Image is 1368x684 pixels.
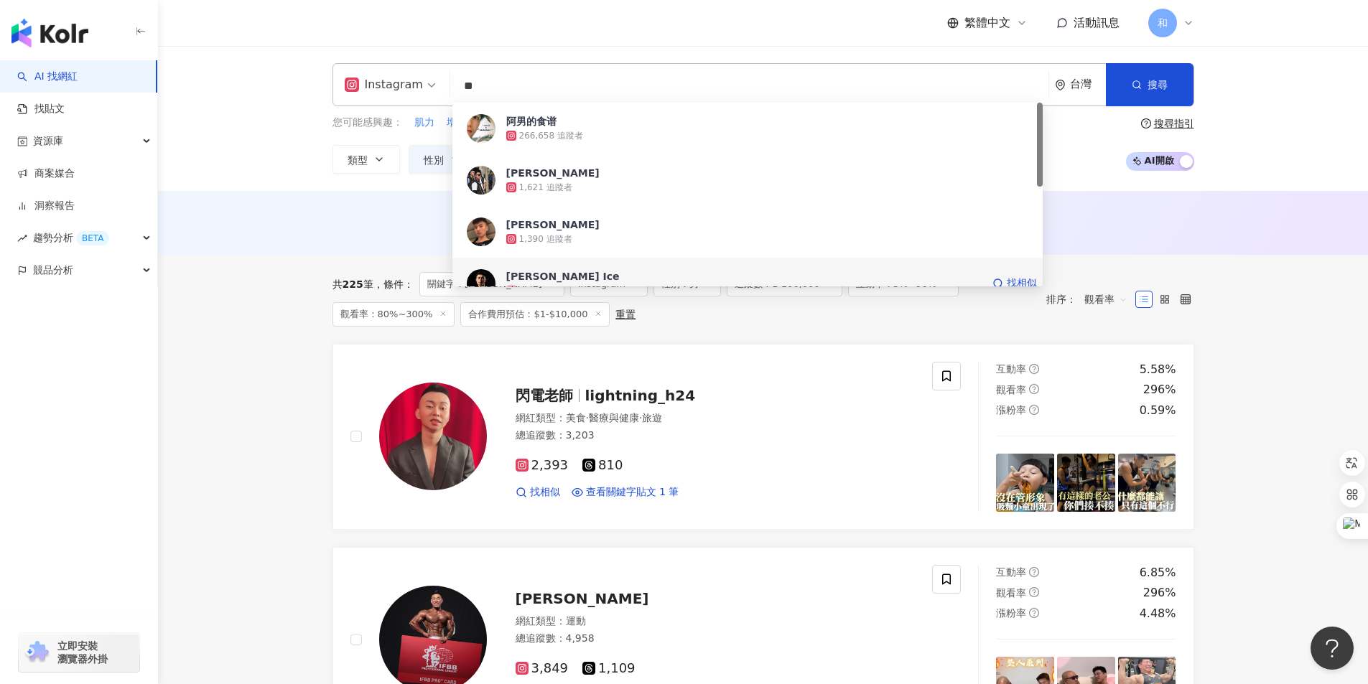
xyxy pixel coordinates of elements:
span: question-circle [1029,567,1039,577]
a: 找相似 [516,485,560,500]
span: 閃電老師 [516,387,573,404]
span: 資源庫 [33,125,63,157]
button: 肌力 [414,115,435,131]
div: BETA [76,231,109,245]
span: question-circle [1029,608,1039,618]
span: 和 [1158,15,1168,31]
button: 性別 [409,145,476,174]
span: 找相似 [1007,276,1037,291]
a: KOL Avatar閃電老師lightning_h24網紅類型：美食·醫療與健康·旅遊總追蹤數：3,2032,393810找相似查看關鍵字貼文 1 筆互動率question-circle5.58... [332,344,1194,530]
div: 296% [1143,585,1176,601]
img: KOL Avatar [379,383,487,490]
div: 總追蹤數 ： 4,958 [516,632,916,646]
span: 類型 [348,154,368,166]
span: 810 [582,458,623,473]
iframe: Help Scout Beacon - Open [1311,627,1354,670]
a: chrome extension立即安裝 瀏覽器外掛 [19,633,139,672]
span: 旅遊 [642,412,662,423]
span: question-circle [1141,118,1151,128]
button: 增肌 [446,115,467,131]
div: 總追蹤數 ： 3,203 [516,428,916,443]
div: [PERSON_NAME] [506,217,600,232]
span: [PERSON_NAME] [516,590,649,607]
div: 17,286 追蹤者 [519,285,578,297]
img: KOL Avatar [467,114,495,143]
div: 1,621 追蹤者 [519,182,572,194]
div: 6.85% [1140,565,1176,581]
img: KOL Avatar [467,217,495,246]
span: · [639,412,642,423]
div: 台灣 [1070,78,1106,90]
div: 搜尋指引 [1154,118,1194,129]
span: 找相似 [530,485,560,500]
img: chrome extension [23,641,51,664]
span: question-circle [1029,364,1039,374]
div: [PERSON_NAME] [506,166,600,180]
span: 觀看率 [1084,288,1127,311]
span: question-circle [1029,405,1039,415]
img: post-image [1118,454,1176,512]
div: [PERSON_NAME] Ice [506,269,620,284]
span: question-circle [1029,587,1039,597]
span: 運動 [566,615,586,627]
span: 繁體中文 [964,15,1010,31]
div: 296% [1143,382,1176,398]
span: · [586,412,589,423]
span: 查看關鍵字貼文 1 筆 [586,485,679,500]
div: 1,390 追蹤者 [519,233,572,245]
span: lightning_h24 [585,387,696,404]
span: 搜尋 [1148,79,1168,90]
div: 阿男的食谱 [506,114,557,128]
span: environment [1055,80,1066,90]
div: 266,658 追蹤者 [519,130,583,142]
div: Instagram [345,73,423,96]
div: 網紅類型 ： [516,614,916,629]
span: 漲粉率 [996,607,1026,619]
span: rise [17,233,27,243]
span: 漲粉率 [996,404,1026,416]
span: 增肌 [447,116,467,130]
div: 網紅類型 ： [516,411,916,426]
div: 4.48% [1140,606,1176,622]
a: 查看關鍵字貼文 1 筆 [572,485,679,500]
div: 5.58% [1140,362,1176,378]
button: 類型 [332,145,400,174]
span: 趨勢分析 [33,222,109,254]
span: 關鍵字：[PERSON_NAME] [419,272,564,296]
div: 排序： [1046,288,1135,311]
span: 2,393 [516,458,569,473]
span: 活動訊息 [1074,16,1120,29]
span: 觀看率：80%~300% [332,302,455,327]
img: post-image [996,454,1054,512]
a: 找貼文 [17,102,65,116]
a: 洞察報告 [17,199,75,213]
span: 肌力 [414,116,434,130]
span: 3,849 [516,661,569,676]
a: 商案媒合 [17,167,75,181]
span: 條件 ： [373,278,414,290]
span: 合作費用預估：$1-$10,000 [460,302,610,327]
span: 美食 [566,412,586,423]
span: 性別 [424,154,444,166]
a: 找相似 [992,269,1037,298]
button: 搜尋 [1106,63,1193,106]
span: 225 [343,278,363,290]
span: 1,109 [582,661,636,676]
img: KOL Avatar [467,166,495,195]
span: 您可能感興趣： [332,116,403,130]
span: 觀看率 [996,587,1026,599]
div: 重置 [615,309,636,320]
img: post-image [1057,454,1115,512]
span: 互動率 [996,363,1026,375]
span: 觀看率 [996,384,1026,395]
img: KOL Avatar [467,269,495,298]
a: searchAI 找網紅 [17,70,78,84]
div: 0.59% [1140,403,1176,418]
span: 互動率 [996,566,1026,578]
span: 醫療與健康 [589,412,639,423]
span: question-circle [1029,384,1039,394]
span: 競品分析 [33,254,73,286]
span: 立即安裝 瀏覽器外掛 [57,640,108,665]
div: 共 筆 [332,278,373,290]
img: logo [11,19,88,47]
